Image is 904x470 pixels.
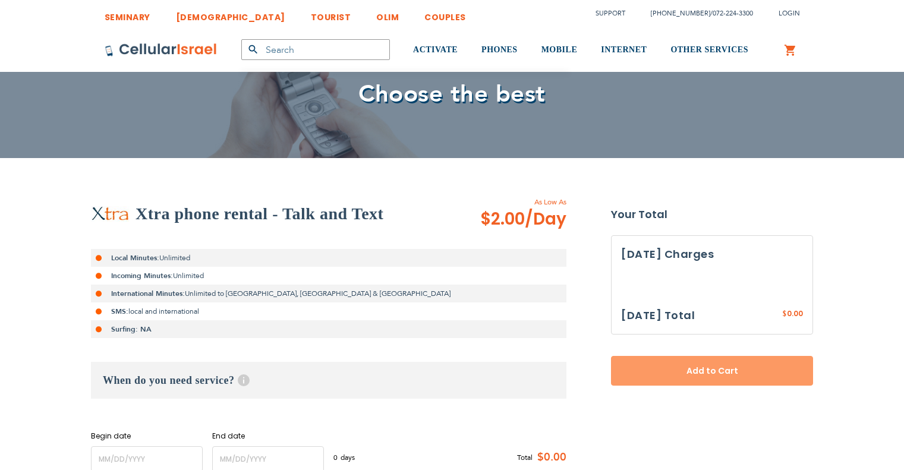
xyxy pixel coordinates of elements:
[541,45,578,54] span: MOBILE
[525,207,566,231] span: /Day
[621,307,695,324] h3: [DATE] Total
[611,206,813,223] strong: Your Total
[91,362,566,399] h3: When do you need service?
[541,28,578,72] a: MOBILE
[91,206,130,222] img: Xtra phone rental - Talk and Text
[779,9,800,18] span: Login
[358,78,546,111] span: Choose the best
[413,45,458,54] span: ACTIVATE
[333,452,341,463] span: 0
[136,202,383,226] h2: Xtra phone rental - Talk and Text
[91,302,566,320] li: local and international
[424,3,466,25] a: COUPLES
[241,39,390,60] input: Search
[639,5,753,22] li: /
[91,267,566,285] li: Unlimited
[91,431,203,441] label: Begin date
[782,309,787,320] span: $
[481,45,518,54] span: PHONES
[91,249,566,267] li: Unlimited
[670,28,748,72] a: OTHER SERVICES
[601,28,647,72] a: INTERNET
[111,307,128,316] strong: SMS:
[713,9,753,18] a: 072-224-3300
[105,3,150,25] a: SEMINARY
[111,253,159,263] strong: Local Minutes:
[448,197,566,207] span: As Low As
[105,43,218,57] img: Cellular Israel Logo
[621,245,803,263] h3: [DATE] Charges
[212,431,324,441] label: End date
[111,271,173,280] strong: Incoming Minutes:
[481,28,518,72] a: PHONES
[670,45,748,54] span: OTHER SERVICES
[111,324,152,334] strong: Surfing: NA
[480,207,566,231] span: $2.00
[413,28,458,72] a: ACTIVATE
[341,452,355,463] span: days
[91,285,566,302] li: Unlimited to [GEOGRAPHIC_DATA], [GEOGRAPHIC_DATA] & [GEOGRAPHIC_DATA]
[596,9,625,18] a: Support
[311,3,351,25] a: TOURIST
[533,449,566,466] span: $0.00
[238,374,250,386] span: Help
[376,3,399,25] a: OLIM
[787,308,803,318] span: 0.00
[651,9,710,18] a: [PHONE_NUMBER]
[517,452,533,463] span: Total
[176,3,285,25] a: [DEMOGRAPHIC_DATA]
[111,289,185,298] strong: International Minutes:
[601,45,647,54] span: INTERNET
